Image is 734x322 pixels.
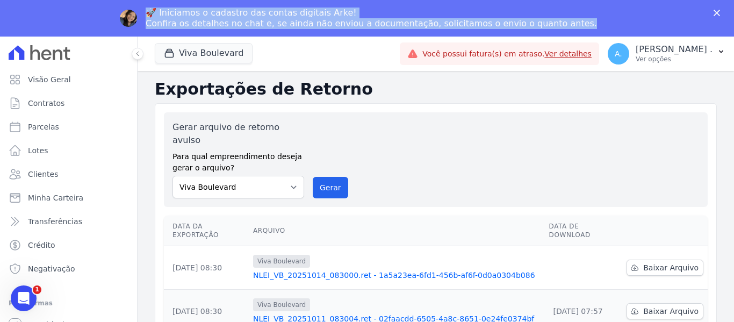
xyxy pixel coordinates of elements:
p: Ver opções [636,55,713,63]
a: Contratos [4,92,133,114]
span: Baixar Arquivo [643,262,699,273]
a: NLEI_VB_20251014_083000.ret - 1a5a23ea-6fd1-456b-af6f-0d0a0304b086 [253,270,541,281]
a: Baixar Arquivo [627,260,703,276]
span: Crédito [28,240,55,251]
span: Minha Carteira [28,192,83,203]
label: Gerar arquivo de retorno avulso [172,121,304,147]
div: Fechar [714,10,724,16]
span: A. [615,50,622,58]
button: Gerar [313,177,348,198]
span: Você possui fatura(s) em atraso. [422,48,592,60]
a: Transferências [4,211,133,232]
span: Clientes [28,169,58,180]
div: Plataformas [9,297,128,310]
a: Visão Geral [4,69,133,90]
th: Data de Download [545,216,623,246]
a: Parcelas [4,116,133,138]
a: Lotes [4,140,133,161]
span: Parcelas [28,121,59,132]
span: Visão Geral [28,74,71,85]
td: [DATE] 08:30 [164,246,249,290]
a: Crédito [4,234,133,256]
span: Contratos [28,98,64,109]
a: Negativação [4,258,133,280]
span: Transferências [28,216,82,227]
label: Para qual empreendimento deseja gerar o arquivo? [172,147,304,174]
th: Data da Exportação [164,216,249,246]
h2: Exportações de Retorno [155,80,717,99]
iframe: Intercom live chat [11,285,37,311]
span: 1 [33,285,41,294]
span: Baixar Arquivo [643,306,699,317]
div: 🚀 Iniciamos o cadastro das contas digitais Arke! Confira os detalhes no chat e, se ainda não envi... [146,8,597,29]
span: Lotes [28,145,48,156]
button: Viva Boulevard [155,43,253,63]
button: A. [PERSON_NAME] . Ver opções [599,39,734,69]
a: Minha Carteira [4,187,133,209]
a: Ver detalhes [544,49,592,58]
a: Baixar Arquivo [627,303,703,319]
span: Negativação [28,263,75,274]
span: Viva Boulevard [253,255,310,268]
a: Clientes [4,163,133,185]
img: Profile image for Adriane [120,10,137,27]
p: [PERSON_NAME] . [636,44,713,55]
th: Arquivo [249,216,545,246]
span: Viva Boulevard [253,298,310,311]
